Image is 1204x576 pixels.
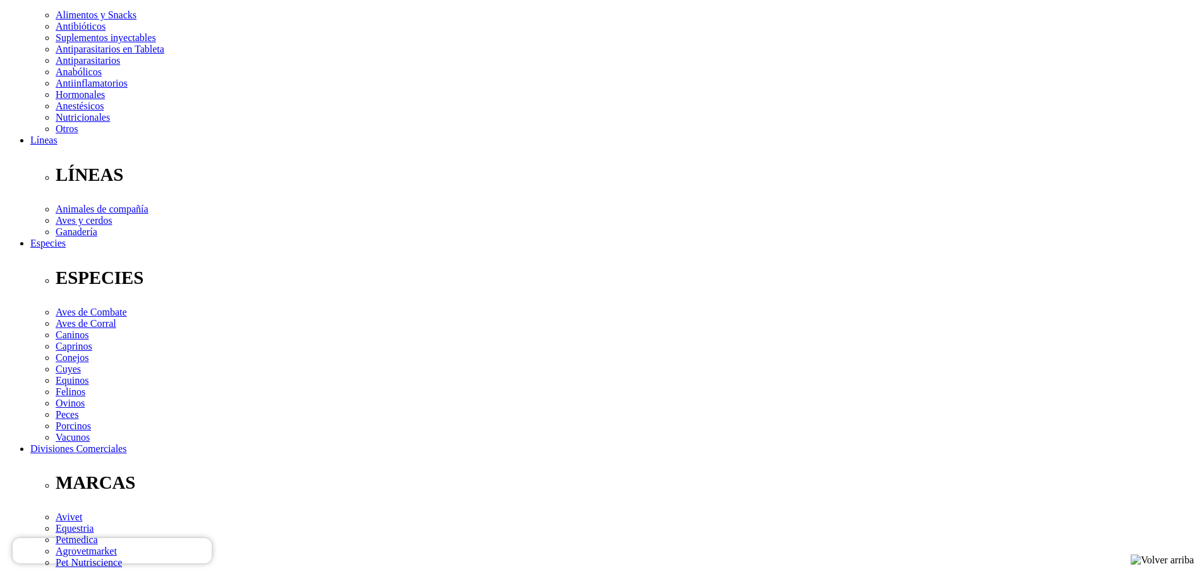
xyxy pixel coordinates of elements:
[56,89,105,100] a: Hormonales
[30,135,58,145] a: Líneas
[56,432,90,443] a: Vacunos
[56,534,98,545] a: Petmedica
[56,398,85,408] a: Ovinos
[56,523,94,534] a: Equestria
[56,66,102,77] a: Anabólicos
[56,204,149,214] a: Animales de compañía
[56,123,78,134] a: Otros
[56,21,106,32] a: Antibióticos
[56,512,82,522] a: Avivet
[56,164,1199,185] p: LÍNEAS
[56,472,1199,493] p: MARCAS
[56,55,120,66] a: Antiparasitarios
[56,307,127,317] a: Aves de Combate
[1131,555,1194,566] img: Volver arriba
[56,267,1199,288] p: ESPECIES
[56,329,88,340] a: Caninos
[56,78,128,89] a: Antiinflamatorios
[30,443,126,454] a: Divisiones Comerciales
[56,44,164,54] a: Antiparasitarios en Tableta
[56,341,92,352] a: Caprinos
[56,215,112,226] a: Aves y cerdos
[56,409,78,420] a: Peces
[56,226,97,237] a: Ganadería
[56,318,116,329] a: Aves de Corral
[56,386,85,397] a: Felinos
[56,375,88,386] a: Equinos
[56,420,91,431] a: Porcinos
[56,364,81,374] a: Cuyes
[56,352,88,363] a: Conejos
[56,112,110,123] a: Nutricionales
[13,538,212,563] iframe: Brevo live chat
[56,32,156,43] a: Suplementos inyectables
[56,101,104,111] a: Anestésicos
[30,238,66,248] a: Especies
[56,9,137,20] a: Alimentos y Snacks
